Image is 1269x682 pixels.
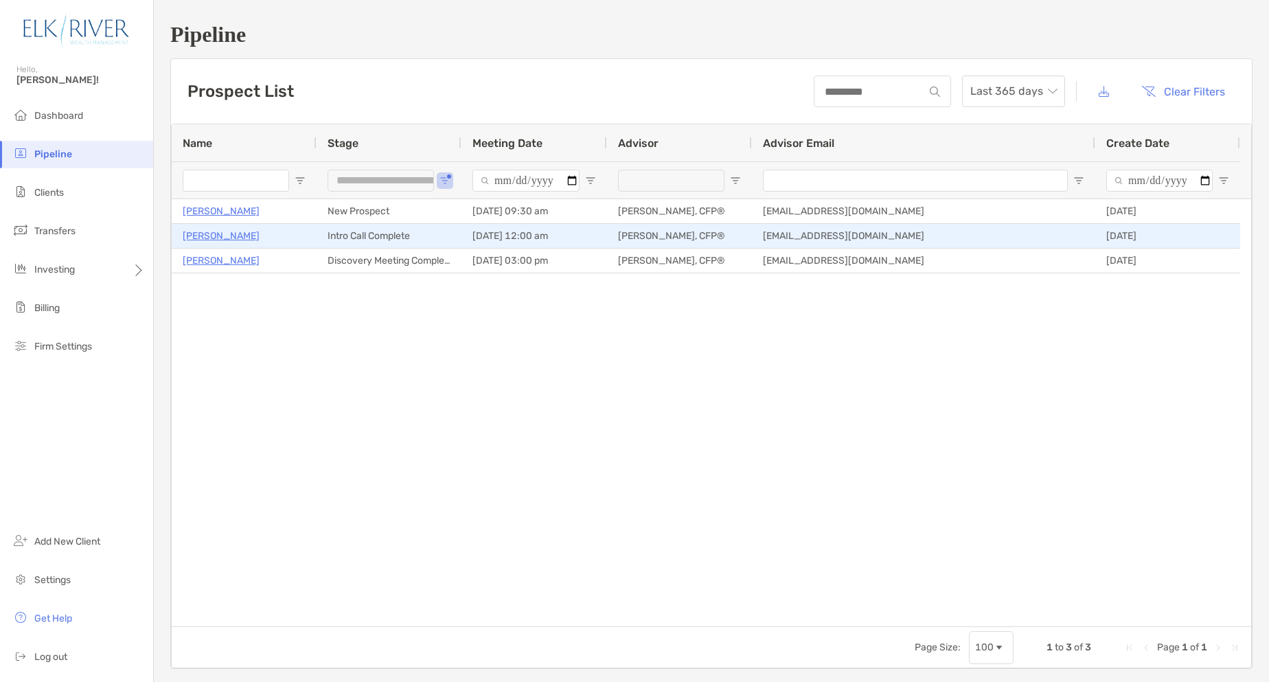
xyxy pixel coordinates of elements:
[12,532,29,549] img: add_new_client icon
[1085,641,1091,653] span: 3
[472,137,542,150] span: Meeting Date
[752,249,1095,273] div: [EMAIL_ADDRESS][DOMAIN_NAME]
[12,260,29,277] img: investing icon
[34,536,100,547] span: Add New Client
[1066,641,1072,653] span: 3
[1213,642,1224,653] div: Next Page
[34,264,75,275] span: Investing
[317,224,461,248] div: Intro Call Complete
[34,110,83,122] span: Dashboard
[183,170,289,192] input: Name Filter Input
[930,87,940,97] img: input icon
[585,175,596,186] button: Open Filter Menu
[34,148,72,160] span: Pipeline
[752,224,1095,248] div: [EMAIL_ADDRESS][DOMAIN_NAME]
[317,249,461,273] div: Discovery Meeting Complete
[328,137,358,150] span: Stage
[170,22,1253,47] h1: Pipeline
[1131,76,1235,106] button: Clear Filters
[1095,249,1240,273] div: [DATE]
[34,302,60,314] span: Billing
[763,137,834,150] span: Advisor Email
[439,175,450,186] button: Open Filter Menu
[730,175,741,186] button: Open Filter Menu
[12,299,29,315] img: billing icon
[607,224,752,248] div: [PERSON_NAME], CFP®
[1047,641,1053,653] span: 1
[763,170,1068,192] input: Advisor Email Filter Input
[183,203,260,220] a: [PERSON_NAME]
[12,183,29,200] img: clients icon
[607,249,752,273] div: [PERSON_NAME], CFP®
[1157,641,1180,653] span: Page
[915,641,961,653] div: Page Size:
[34,187,64,198] span: Clients
[183,252,260,269] a: [PERSON_NAME]
[12,145,29,161] img: pipeline icon
[461,199,607,223] div: [DATE] 09:30 am
[34,341,92,352] span: Firm Settings
[1106,137,1169,150] span: Create Date
[1201,641,1207,653] span: 1
[295,175,306,186] button: Open Filter Menu
[1229,642,1240,653] div: Last Page
[16,74,145,86] span: [PERSON_NAME]!
[607,199,752,223] div: [PERSON_NAME], CFP®
[970,76,1057,106] span: Last 365 days
[1073,175,1084,186] button: Open Filter Menu
[1074,641,1083,653] span: of
[183,227,260,245] a: [PERSON_NAME]
[12,337,29,354] img: firm-settings icon
[12,106,29,123] img: dashboard icon
[1182,641,1188,653] span: 1
[969,631,1014,664] div: Page Size
[12,609,29,626] img: get-help icon
[1055,641,1064,653] span: to
[1124,642,1135,653] div: First Page
[461,224,607,248] div: [DATE] 12:00 am
[183,137,212,150] span: Name
[1106,170,1213,192] input: Create Date Filter Input
[16,5,137,55] img: Zoe Logo
[752,199,1095,223] div: [EMAIL_ADDRESS][DOMAIN_NAME]
[472,170,580,192] input: Meeting Date Filter Input
[1141,642,1152,653] div: Previous Page
[12,222,29,238] img: transfers icon
[1218,175,1229,186] button: Open Filter Menu
[12,571,29,587] img: settings icon
[12,648,29,664] img: logout icon
[34,651,67,663] span: Log out
[1190,641,1199,653] span: of
[975,641,994,653] div: 100
[1095,224,1240,248] div: [DATE]
[618,137,659,150] span: Advisor
[317,199,461,223] div: New Prospect
[34,225,76,237] span: Transfers
[461,249,607,273] div: [DATE] 03:00 pm
[1095,199,1240,223] div: [DATE]
[187,82,294,101] h3: Prospect List
[34,574,71,586] span: Settings
[34,613,72,624] span: Get Help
